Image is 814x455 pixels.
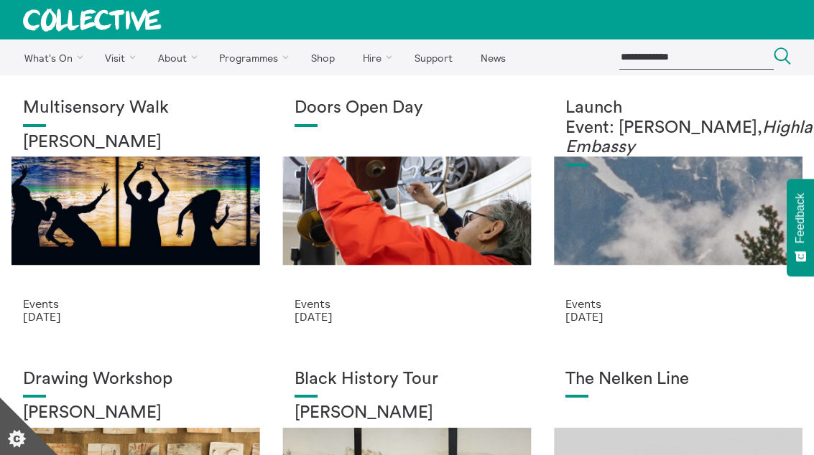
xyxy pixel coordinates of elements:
[23,370,249,390] h1: Drawing Workshop
[93,39,143,75] a: Visit
[295,310,520,323] p: [DATE]
[295,98,520,118] h1: Doors Open Day
[565,98,791,158] h1: Launch Event: [PERSON_NAME],
[351,39,399,75] a: Hire
[787,179,814,276] button: Feedback - Show survey
[23,297,249,310] p: Events
[565,310,791,323] p: [DATE]
[23,133,249,153] h2: [PERSON_NAME]
[11,39,90,75] a: What's On
[272,75,543,347] a: Sally Jubb Doors Open Day Events [DATE]
[565,297,791,310] p: Events
[295,370,520,390] h1: Black History Tour
[23,310,249,323] p: [DATE]
[295,403,520,423] h2: [PERSON_NAME]
[468,39,518,75] a: News
[794,193,807,243] span: Feedback
[565,370,791,390] h1: The Nelken Line
[23,98,249,118] h1: Multisensory Walk
[23,403,249,423] h2: [PERSON_NAME]
[145,39,204,75] a: About
[295,297,520,310] p: Events
[298,39,347,75] a: Shop
[542,75,814,347] a: Solar wheels 17 Launch Event: [PERSON_NAME],Highland Embassy Events [DATE]
[402,39,465,75] a: Support
[207,39,296,75] a: Programmes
